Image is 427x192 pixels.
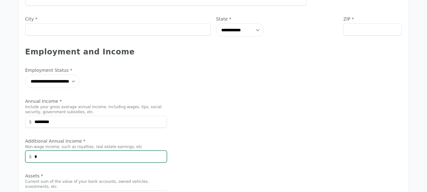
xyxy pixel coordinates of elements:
[25,16,211,22] label: City *
[25,104,167,115] p: Include your gross average annual income, including wages, tips, social security, government subs...
[25,98,167,104] label: Annual Income *
[25,67,167,73] label: Employment Status *
[25,173,167,179] label: Assets *
[343,16,402,22] label: ZIP *
[25,179,167,189] p: Current sum of the value of your bank accounts, owned vehicles, investments, etc.
[25,138,167,144] label: Additional Annual Income *
[25,144,167,149] p: Non-wage income, such as royalties, real estate earnings, etc
[216,16,338,22] label: State *
[25,47,402,57] div: Employment and Income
